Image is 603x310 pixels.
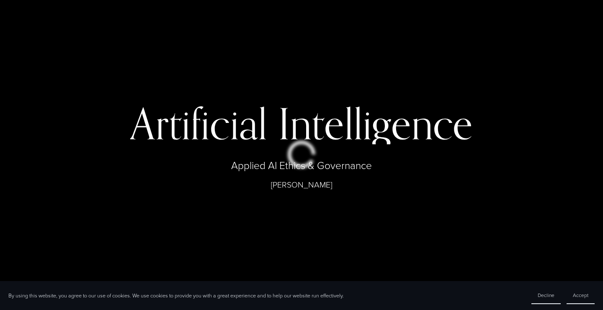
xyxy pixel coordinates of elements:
span: Decline [538,292,554,299]
p: Applied AI Ethics & Governance [66,158,537,172]
span: Accept [573,292,588,299]
div: Artificial [130,103,267,144]
button: Accept [567,287,595,304]
button: Decline [531,287,561,304]
div: Intelligence [278,103,473,144]
p: By using this website, you agree to our use of cookies. We use cookies to provide you with a grea... [8,292,344,300]
p: [PERSON_NAME] [66,179,537,190]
